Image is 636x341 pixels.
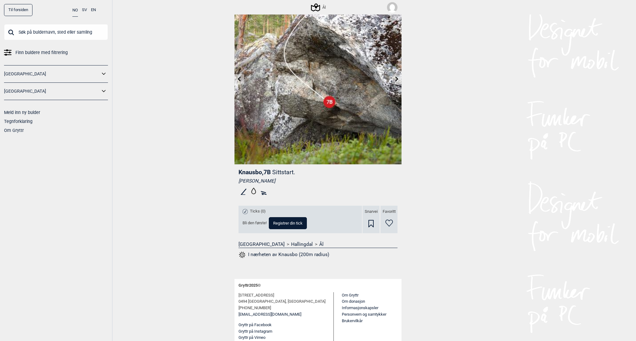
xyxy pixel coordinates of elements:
a: [GEOGRAPHIC_DATA] [238,241,285,247]
span: Finn buldere med filtrering [15,48,68,57]
a: Tegnforklaring [4,119,32,124]
button: Gryttr på Instagram [238,328,272,335]
span: Ticks (0) [250,209,266,214]
span: Bli den første! [243,221,267,226]
a: Meld inn ny bulder [4,110,40,115]
a: Til forsiden [4,4,32,16]
div: Gryttr 2025 © [238,279,397,292]
a: [GEOGRAPHIC_DATA] [4,69,100,78]
div: [PERSON_NAME] [238,178,397,184]
div: Snarvei [363,206,380,233]
img: User fallback1 [387,2,397,13]
a: Om Gryttr [4,128,24,133]
nav: > > [238,241,397,247]
p: Sittstart. [272,169,295,176]
a: [GEOGRAPHIC_DATA] [4,87,100,96]
span: Knausbo , 7B [238,169,271,176]
input: Søk på buldernavn, sted eller samling [4,24,108,40]
a: [EMAIL_ADDRESS][DOMAIN_NAME] [238,311,301,318]
button: EN [91,4,96,16]
button: SV [82,4,87,16]
a: Informasjonskapsler [342,305,378,310]
span: Favoritt [383,209,396,214]
a: Om donasjon [342,299,365,304]
span: [STREET_ADDRESS] [238,292,274,299]
a: Hallingdal [291,241,313,247]
div: Ål [312,4,326,11]
button: Gryttr på Vimeo [238,335,265,341]
button: I nærheten av Knausbo (200m radius) [238,251,329,259]
a: Personvern og samtykker [342,312,386,317]
a: Brukervilkår [342,318,363,323]
span: 0494 [GEOGRAPHIC_DATA], [GEOGRAPHIC_DATA] [238,298,325,305]
button: Registrer din tick [269,217,307,229]
button: Gryttr på Facebook [238,322,272,328]
a: Finn buldere med filtrering [4,48,108,57]
span: [PHONE_NUMBER] [238,305,271,311]
a: Om Gryttr [342,293,359,297]
button: NO [72,4,78,17]
a: Ål [319,241,324,247]
span: Registrer din tick [273,221,303,225]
